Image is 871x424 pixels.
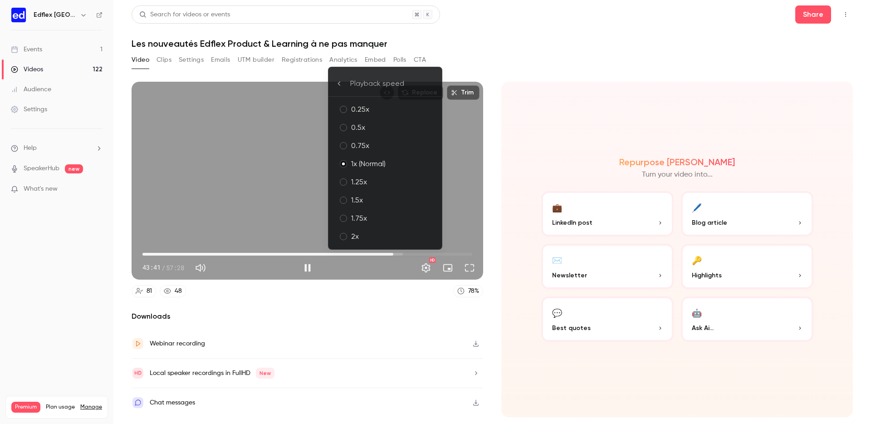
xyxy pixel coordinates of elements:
[351,195,435,206] div: 1.5x
[350,78,435,89] div: Playback speed
[351,104,435,115] div: 0.25x
[328,67,442,249] ul: Settings
[351,213,435,224] div: 1.75x
[351,122,435,133] div: 0.5x
[351,177,435,187] div: 1.25x
[351,231,435,242] div: 2x
[351,140,435,151] div: 0.75x
[351,158,435,169] div: 1x (Normal)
